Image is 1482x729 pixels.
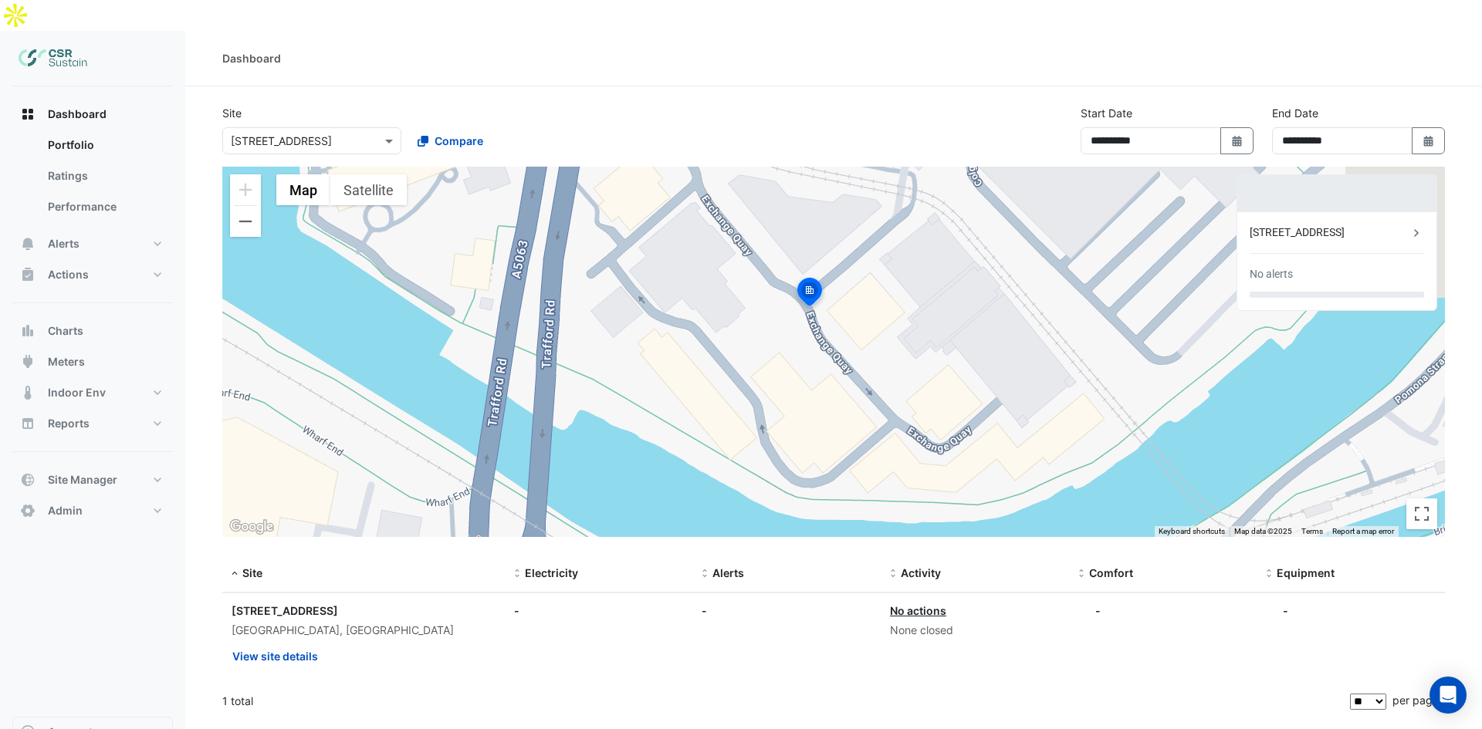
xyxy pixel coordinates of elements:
[12,99,173,130] button: Dashboard
[222,105,242,121] label: Site
[36,160,173,191] a: Ratings
[230,174,261,205] button: Zoom in
[36,130,173,160] a: Portfolio
[242,566,262,579] span: Site
[12,464,173,495] button: Site Manager
[901,566,941,579] span: Activity
[232,643,319,670] button: View site details
[793,275,827,312] img: site-pin-selected.svg
[1332,527,1394,535] a: Report a map error
[20,472,36,488] app-icon: Site Manager
[20,236,36,251] app-icon: Alerts
[1095,602,1101,619] div: -
[12,130,173,228] div: Dashboard
[1283,602,1288,619] div: -
[48,385,106,400] span: Indoor Env
[20,267,36,282] app-icon: Actions
[48,416,90,431] span: Reports
[1430,677,1467,714] div: Open Intercom Messenger
[1392,694,1439,707] span: per page
[525,566,578,579] span: Electricity
[19,43,88,74] img: Company Logo
[20,106,36,122] app-icon: Dashboard
[48,323,83,339] span: Charts
[1406,498,1437,529] button: Toggle fullscreen view
[1422,134,1436,147] fa-icon: Select Date
[232,622,496,640] div: [GEOGRAPHIC_DATA], [GEOGRAPHIC_DATA]
[48,472,117,488] span: Site Manager
[20,323,36,339] app-icon: Charts
[276,174,330,205] button: Show street map
[890,622,1060,640] div: None closed
[48,503,83,518] span: Admin
[702,602,871,619] div: -
[12,316,173,346] button: Charts
[1272,105,1318,121] label: End Date
[514,602,684,619] div: -
[890,604,946,617] a: No actions
[1234,527,1292,535] span: Map data ©2025
[330,174,407,205] button: Show satellite imagery
[1089,566,1133,579] span: Comfort
[226,517,277,537] img: Google
[12,228,173,259] button: Alerts
[232,602,496,619] div: [STREET_ADDRESS]
[12,377,173,408] button: Indoor Env
[12,259,173,290] button: Actions
[712,566,744,579] span: Alerts
[20,503,36,518] app-icon: Admin
[1081,105,1132,121] label: Start Date
[20,354,36,370] app-icon: Meters
[408,127,493,154] button: Compare
[20,416,36,431] app-icon: Reports
[12,495,173,526] button: Admin
[1159,526,1225,537] button: Keyboard shortcuts
[12,408,173,439] button: Reports
[226,517,277,537] a: Open this area in Google Maps (opens a new window)
[1230,134,1244,147] fa-icon: Select Date
[12,346,173,377] button: Meters
[1301,527,1323,535] a: Terms
[48,106,107,122] span: Dashboard
[1250,224,1409,241] div: [STREET_ADDRESS]
[230,206,261,237] button: Zoom out
[48,354,85,370] span: Meters
[48,236,80,251] span: Alerts
[48,267,89,282] span: Actions
[435,133,483,149] span: Compare
[20,385,36,400] app-icon: Indoor Env
[1277,566,1335,579] span: Equipment
[222,682,1347,721] div: 1 total
[222,50,281,66] div: Dashboard
[36,191,173,222] a: Performance
[1250,266,1293,282] div: No alerts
